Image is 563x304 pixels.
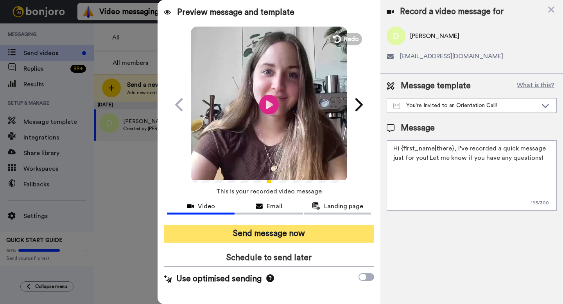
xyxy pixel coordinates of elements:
[401,80,471,92] span: Message template
[387,140,557,211] textarea: Hi {first_name|there}, I’ve recorded a quick message just for you! Let me know if you have any qu...
[393,102,538,109] div: You're Invited to an Orientation Call!
[515,80,557,92] button: What is this?
[393,103,400,109] img: Message-temps.svg
[401,122,435,134] span: Message
[324,202,363,211] span: Landing page
[400,52,503,61] span: [EMAIL_ADDRESS][DOMAIN_NAME]
[216,183,322,200] span: This is your recorded video message
[267,202,282,211] span: Email
[198,202,215,211] span: Video
[164,249,374,267] button: Schedule to send later
[164,225,374,243] button: Send message now
[176,273,262,285] span: Use optimised sending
